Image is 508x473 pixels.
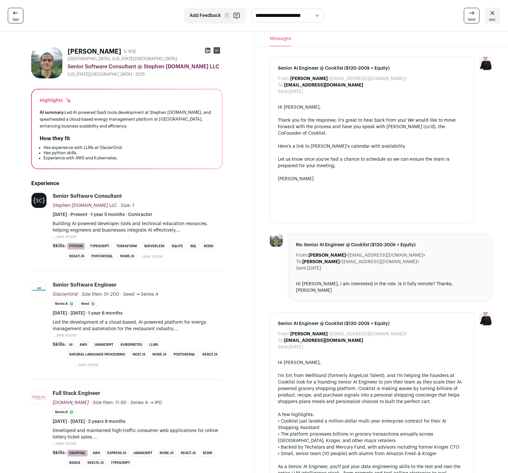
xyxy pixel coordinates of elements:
[169,243,185,250] li: SQLite
[302,259,419,265] dd: <[EMAIL_ADDRESS][DOMAIN_NAME]>
[131,450,155,457] li: JavaScript
[270,234,283,247] img: 5b99bfa4bff5f17200dfdaff2000bf63da2125216c96769ed97f25323bc6bd97.jpg
[44,150,214,155] li: Has python skills.
[8,8,23,23] a: last
[308,252,425,259] dd: <[EMAIL_ADDRESS][DOMAIN_NAME]>
[53,300,76,307] li: Series A
[68,56,177,61] span: [GEOGRAPHIC_DATA], [US_STATE][GEOGRAPHIC_DATA]
[53,221,223,234] p: Building AI-powered developer tools and technical education resources, helping engineers and busi...
[75,362,98,368] button: ...see more
[278,331,290,337] dt: From:
[44,155,214,161] li: Experience with AWS and Kubernetes.
[290,75,407,82] dd: <[EMAIL_ADDRESS][DOMAIN_NAME]>
[200,351,220,358] li: React.js
[67,243,85,250] li: Python
[40,135,70,142] h2: How they fit
[90,400,126,405] span: · Size then: 11-50
[53,400,89,405] span: [DOMAIN_NAME]
[68,72,223,77] div: [US_STATE][GEOGRAPHIC_DATA] - 2015
[278,372,466,405] div: I'm Em from Wellfound (formerly AngelList Talent), and I'm helping the founders at Cooklist look ...
[184,8,246,23] button: Add Feedback F
[290,332,328,336] b: [PERSON_NAME]
[67,351,128,358] li: Natural Language Processing
[53,203,117,208] span: Stephen [DOMAIN_NAME] LLC
[189,12,221,19] span: Add Feedback
[278,444,466,451] div: • Backed by Techstars and Mercury Fund, with advisors including former Kroger CTO
[464,8,479,23] a: next
[278,452,436,456] span: • Small, senior team (10 people) with alumni from Amazon Fresh & Kroger
[289,344,303,350] dd: [DATE]
[278,412,466,418] div: A few highlights:
[31,180,223,187] h2: Experience
[53,310,123,317] span: [DATE] - [DATE] · 1 year 6 months
[53,243,66,249] span: Skills:
[284,83,363,88] b: [EMAIL_ADDRESS][DOMAIN_NAME]
[150,351,169,358] li: Node.js
[109,459,132,466] li: TypeScript
[53,390,100,397] div: Full Stack Engineer
[278,176,466,182] div: [PERSON_NAME]
[68,63,223,71] div: Senior Software Consultant @ Stephen [DOMAIN_NAME] LLC
[53,319,223,332] p: Led the development of a cloud-based, AI-powered platform for energy management and automation fo...
[77,341,89,348] li: AWS
[67,450,88,457] li: GraphQL
[128,399,129,406] span: ·
[296,265,307,272] dt: Sent:
[53,409,76,416] li: Series A
[296,259,302,265] dt: To:
[468,17,475,22] span: next
[296,242,485,248] span: Re: Senior AI Engineer @ Cooklist ($120-200k + Equity)
[53,440,76,447] button: ...see more
[53,450,66,456] span: Skills:
[53,234,76,240] button: ...see more
[90,450,102,457] li: AWS
[53,281,117,289] div: Senior Software Engineer
[489,17,496,22] span: esc
[114,243,139,250] li: Terraform
[284,338,363,343] b: [EMAIL_ADDRESS][DOMAIN_NAME]
[289,88,303,95] dd: [DATE]
[278,359,466,366] div: Hi [PERSON_NAME],
[290,76,328,81] b: [PERSON_NAME]
[278,418,466,431] div: • Cooklist just landed a million-dollar multi-year enterprise contract for their AI Shopping Assi...
[32,193,46,208] img: b5cc506ac67fd61951fe8777589d121df16bb78291d581b139475a6b7890e691.jpg
[40,97,72,104] div: Highlights
[147,341,160,348] li: LLMs
[53,211,152,218] span: [DATE] - Present · 1 year 5 months · Contractor
[296,281,485,294] div: Hi [PERSON_NAME], I am interested in the role. Is it fully remote? Thanks, [PERSON_NAME]
[53,332,76,339] button: ...see more
[68,47,121,56] h1: [PERSON_NAME]
[278,104,466,111] div: Hi [PERSON_NAME],
[302,260,340,264] b: [PERSON_NAME]
[105,450,128,457] li: Express.js
[31,47,62,78] img: 5b99bfa4bff5f17200dfdaff2000bf63da2125216c96769ed97f25323bc6bd97.jpg
[88,243,111,250] li: TypeScript
[32,392,46,403] img: aae3ba0760487f372dccc1a3722563015b937479106035a8477db2fee6a9ee59.jpg
[201,450,215,457] li: Redis
[67,253,86,260] li: React.js
[224,12,230,19] span: F
[142,243,167,250] li: Serverless
[139,253,163,260] button: ...see more
[485,8,500,23] a: esc
[278,344,289,350] dt: Sent:
[188,243,199,250] li: SQL
[53,341,66,348] span: Skills:
[40,109,214,129] div: Led AI-powered SaaS tools development at Stephen [DOMAIN_NAME], and spearheaded a cloud-based ene...
[13,17,19,22] span: last
[308,253,346,258] b: [PERSON_NAME]
[278,88,289,95] dt: Sent:
[130,400,162,405] span: Series A → IPO
[479,312,492,325] img: 9240684-medium_jpg
[479,57,492,70] img: 9240684-medium_jpg
[32,282,46,297] img: 632247908e6b466baa2d6e29b59e04618800acfd6bc264ef8d50b0f83ed8cce2.jpg
[40,110,65,115] span: AI summary:
[123,292,158,297] span: Seed → Series A
[296,252,308,259] dt: From:
[278,431,466,444] div: • The platform processes billions in grocery transactions annually across [GEOGRAPHIC_DATA], Krog...
[157,450,176,457] li: Node.js
[79,292,119,297] span: · Size then: 51-200
[67,341,75,348] li: AI
[53,193,122,200] div: Senior Software Consultant
[53,292,78,297] span: GlacierGrid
